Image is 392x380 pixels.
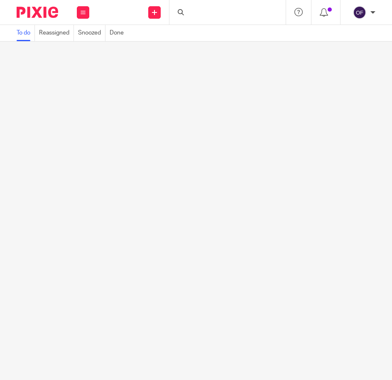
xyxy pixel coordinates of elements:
[78,25,105,41] a: Snoozed
[17,25,35,41] a: To do
[17,7,58,18] img: Pixie
[110,25,128,41] a: Done
[353,6,366,19] img: svg%3E
[39,25,74,41] a: Reassigned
